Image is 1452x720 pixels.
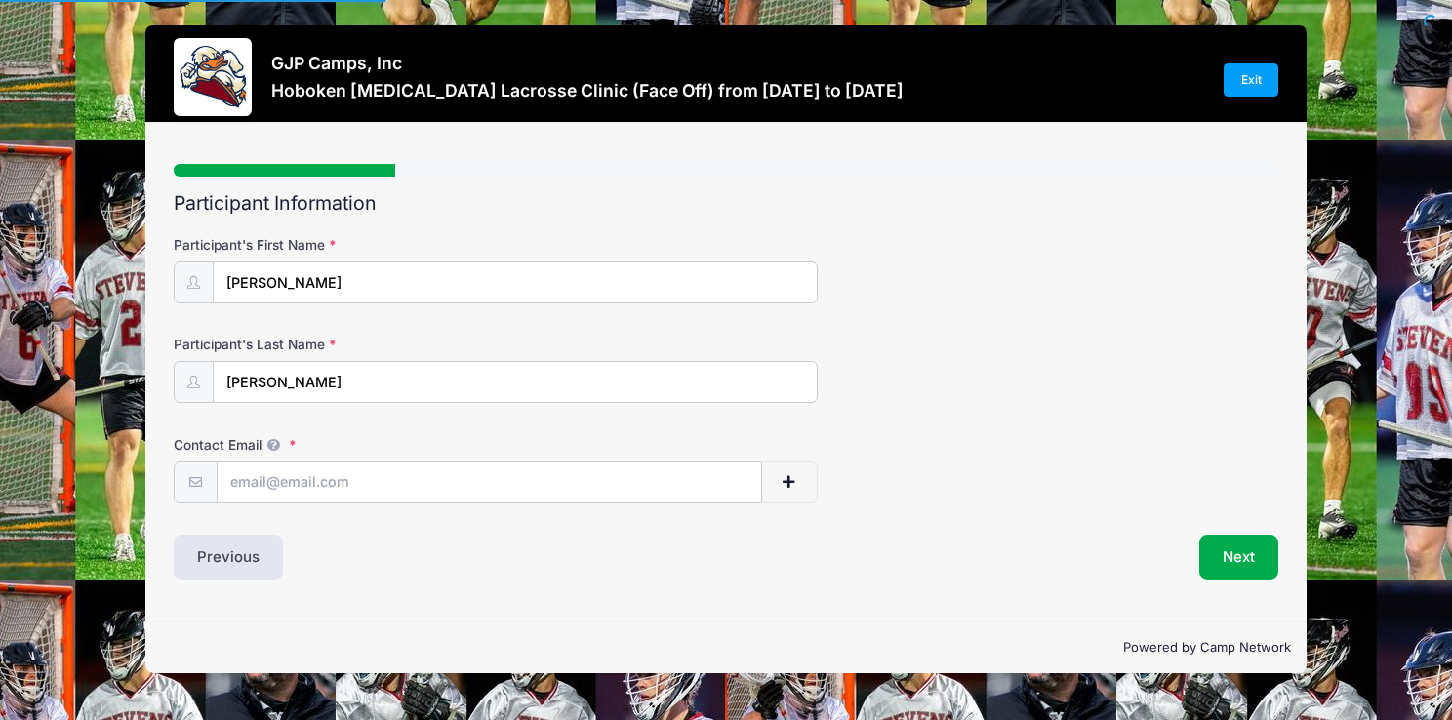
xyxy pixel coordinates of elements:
[174,335,542,354] label: Participant's Last Name
[213,261,818,303] input: Participant's First Name
[161,638,1291,658] p: Powered by Camp Network
[213,361,818,403] input: Participant's Last Name
[271,53,904,73] h3: GJP Camps, Inc
[174,435,542,455] label: Contact Email
[1199,535,1278,580] button: Next
[1224,63,1278,97] a: Exit
[174,192,1278,215] h2: Participant Information
[174,235,542,255] label: Participant's First Name
[217,461,763,503] input: email@email.com
[174,535,283,580] button: Previous
[271,80,904,100] h3: Hoboken [MEDICAL_DATA] Lacrosse Clinic (Face Off) from [DATE] to [DATE]
[262,437,285,453] span: We will send confirmations, payment reminders, and custom email messages to each address listed. ...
